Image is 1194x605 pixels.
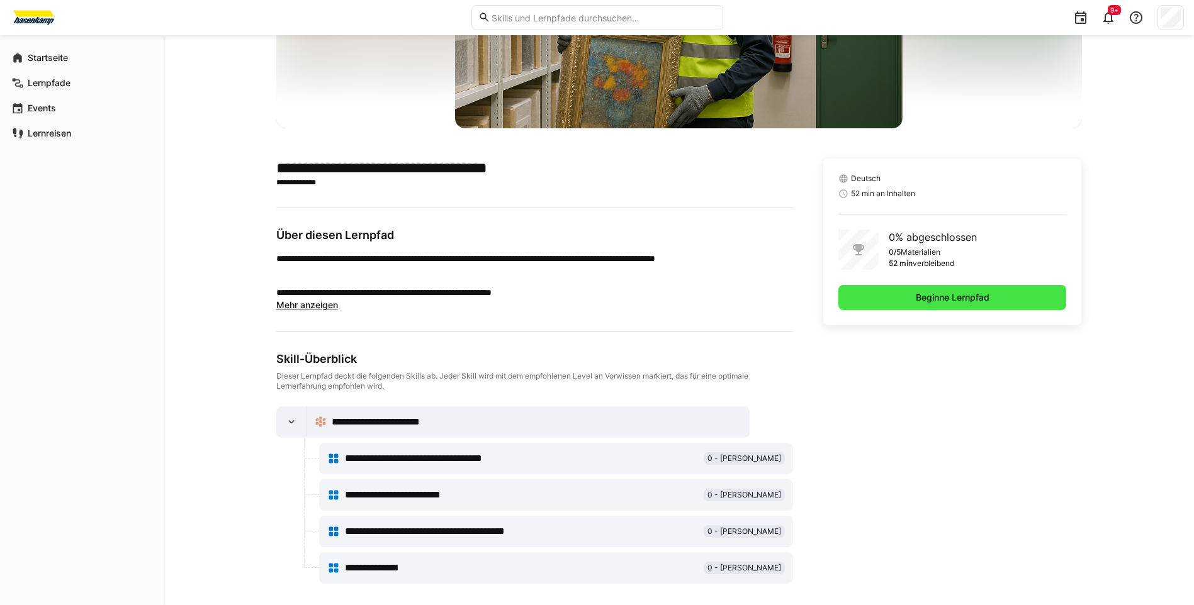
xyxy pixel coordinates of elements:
[707,490,781,500] span: 0 - [PERSON_NAME]
[276,299,338,310] span: Mehr anzeigen
[276,228,793,242] h3: Über diesen Lernpfad
[851,174,881,184] span: Deutsch
[1110,6,1118,14] span: 9+
[851,189,915,199] span: 52 min an Inhalten
[889,230,977,245] p: 0% abgeschlossen
[901,247,940,257] p: Materialien
[276,352,793,366] div: Skill-Überblick
[707,453,781,463] span: 0 - [PERSON_NAME]
[889,258,913,269] p: 52 min
[914,291,991,304] span: Beginne Lernpfad
[707,526,781,536] span: 0 - [PERSON_NAME]
[913,258,954,269] p: verbleibend
[889,247,901,257] p: 0/5
[838,285,1067,310] button: Beginne Lernpfad
[490,12,716,23] input: Skills und Lernpfade durchsuchen…
[276,371,793,391] div: Dieser Lernpfad deckt die folgenden Skills ab. Jeder Skill wird mit dem empfohlenen Level an Vorw...
[707,563,781,573] span: 0 - [PERSON_NAME]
